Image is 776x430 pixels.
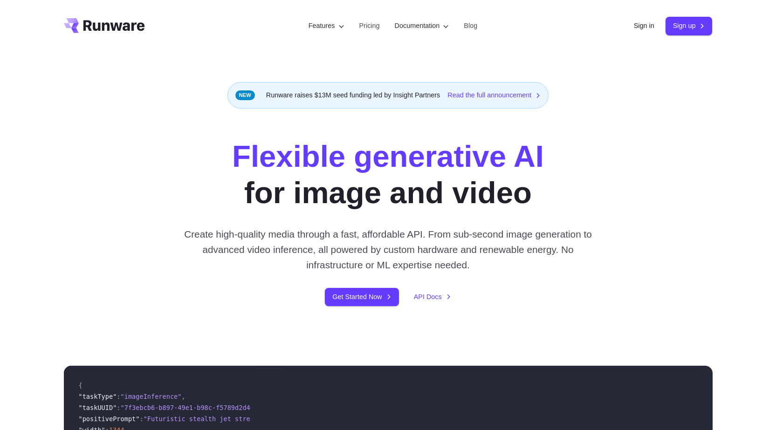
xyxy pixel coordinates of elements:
[117,404,120,411] span: :
[227,82,549,109] div: Runware raises $13M seed funding led by Insight Partners
[121,404,266,411] span: "7f3ebcb6-b897-49e1-b98c-f5789d2d40d7"
[414,292,451,302] a: API Docs
[180,226,596,273] p: Create high-quality media through a fast, affordable API. From sub-second image generation to adv...
[79,415,140,423] span: "positivePrompt"
[64,18,145,33] a: Go to /
[309,20,344,31] label: Features
[325,288,398,306] a: Get Started Now
[395,20,449,31] label: Documentation
[139,415,143,423] span: :
[181,393,185,400] span: ,
[666,17,713,35] a: Sign up
[121,393,182,400] span: "imageInference"
[232,139,544,173] strong: Flexible generative AI
[232,138,544,212] h1: for image and video
[117,393,120,400] span: :
[79,404,117,411] span: "taskUUID"
[79,393,117,400] span: "taskType"
[144,415,491,423] span: "Futuristic stealth jet streaking through a neon-lit cityscape with glowing purple exhaust"
[634,20,654,31] a: Sign in
[79,382,82,389] span: {
[464,20,477,31] a: Blog
[359,20,380,31] a: Pricing
[447,90,541,101] a: Read the full announcement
